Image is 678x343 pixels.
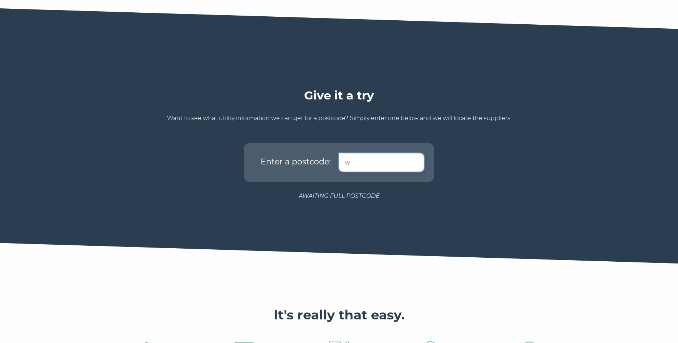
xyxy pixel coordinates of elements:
p: Want to see what utility information we can get for a postcode? Simply enter one below and we wil... [167,114,511,123]
em: AWAITING FULL POSTCODE [299,192,380,199]
h4: Give it a try [304,88,374,103]
h3: It's really that easy. [274,307,405,323]
input: e.g. E14 4AA [339,153,424,172]
label: Enter a postcode: [254,156,338,167]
